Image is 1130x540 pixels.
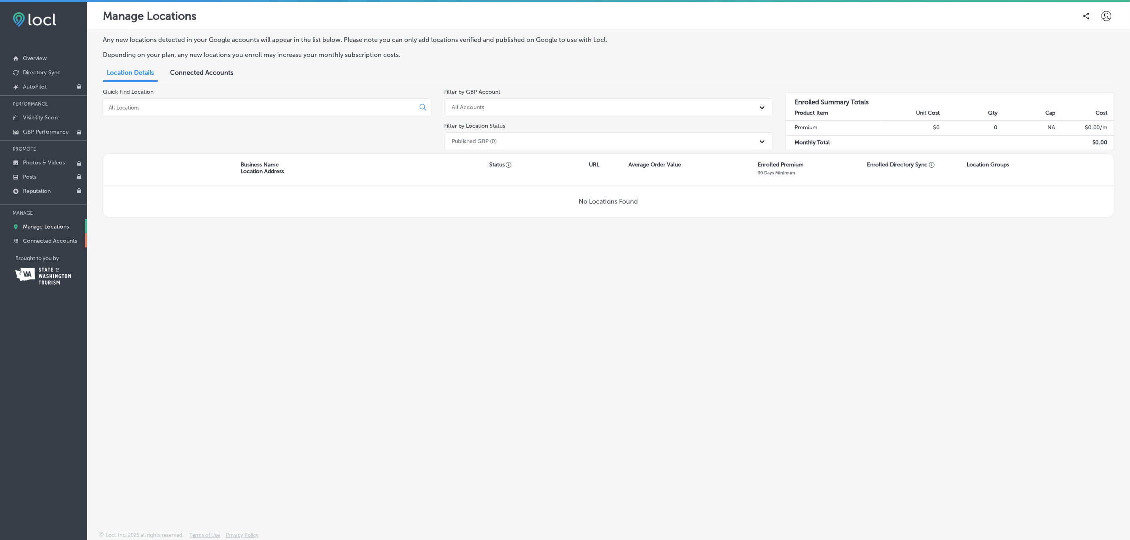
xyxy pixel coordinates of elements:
td: NA [998,121,1056,135]
p: GBP Performance [23,128,69,135]
span: Connected Accounts [170,69,233,76]
p: Locl, Inc. 2025 all rights reserved. [106,532,184,538]
p: Posts [23,174,36,180]
th: Cost [1056,106,1114,121]
input: All Locations [108,104,413,111]
td: 0 [940,121,998,135]
td: $ 0.00 /m [1056,121,1114,135]
td: Premium [786,121,882,135]
label: Filter by Location Status [444,123,505,129]
td: Monthly Total [786,135,882,150]
div: All Accounts [452,104,484,111]
p: Visibility Score [23,114,60,121]
td: $ 0.00 [1056,135,1114,150]
p: Overview [23,55,47,62]
p: Any new locations detected in your Google accounts will appear in the list below. Please note you... [103,36,760,43]
p: Manage Locations [23,223,69,230]
p: Enrolled Directory Sync [867,161,935,168]
div: Published GBP (0) [452,138,497,145]
p: 30 Days Minimum [758,170,795,176]
p: Business Name Location Address [240,161,284,175]
img: Washington Tourism [15,268,71,285]
img: fda3e92497d09a02dc62c9cd864e3231.png [13,12,56,27]
p: Location Groups [967,161,1009,168]
th: Qty [940,106,998,121]
th: Unit Cost [882,106,940,121]
p: Status [489,161,589,168]
td: $0 [882,121,940,135]
p: Brought to you by [15,255,87,261]
p: No Locations Found [579,198,638,205]
label: Quick Find Location [103,89,153,95]
p: Reputation [23,188,51,194]
p: AutoPilot [23,83,47,90]
p: Enrolled Premium [758,161,804,168]
p: Photos & Videos [23,159,65,166]
p: Connected Accounts [23,238,77,244]
strong: Product Item [795,110,828,116]
p: Average Order Value [629,161,681,168]
p: Depending on your plan, any new locations you enroll may increase your monthly subscription costs. [103,51,760,59]
span: Location Details [107,69,154,76]
th: Cap [998,106,1056,121]
p: Manage Locations [103,9,197,23]
h3: Enrolled Summary Totals [786,93,1114,106]
label: Filter by GBP Account [444,89,500,95]
p: Directory Sync [23,69,61,76]
p: URL [589,161,599,168]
